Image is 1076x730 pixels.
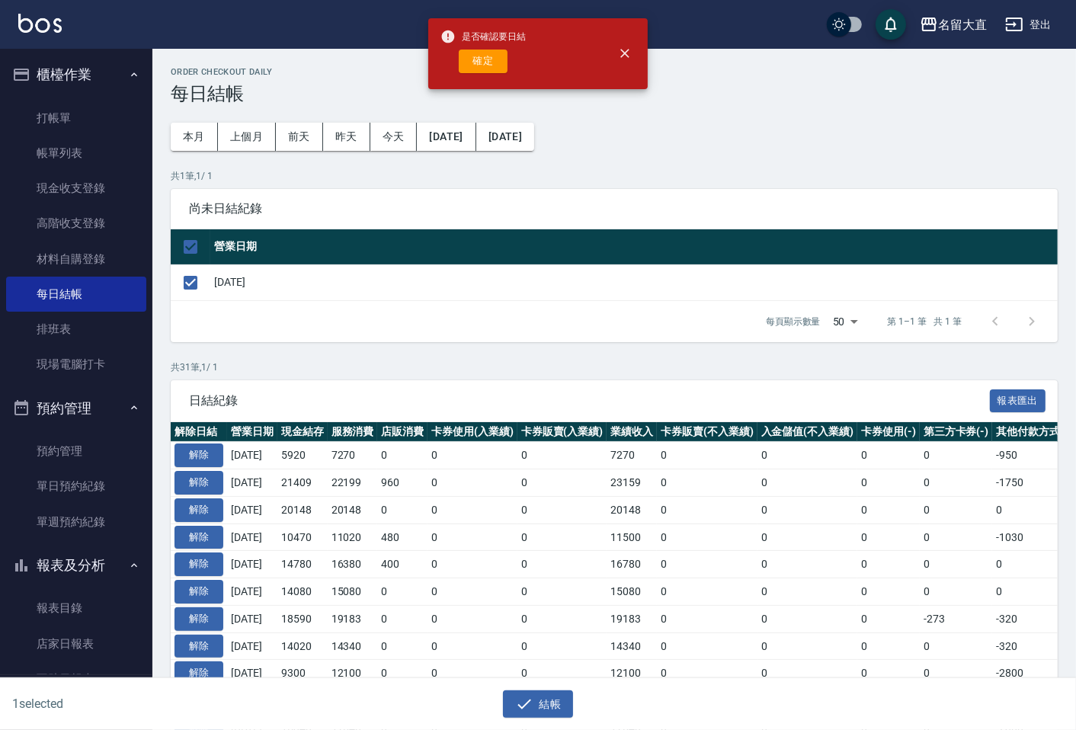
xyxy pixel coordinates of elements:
[277,578,328,606] td: 14080
[428,660,517,687] td: 0
[428,523,517,551] td: 0
[876,9,906,40] button: save
[175,498,223,522] button: 解除
[607,442,657,469] td: 7270
[175,661,223,685] button: 解除
[377,422,428,442] th: 店販消費
[377,660,428,687] td: 0
[171,67,1058,77] h2: Order checkout daily
[757,605,858,632] td: 0
[377,442,428,469] td: 0
[990,392,1046,407] a: 報表匯出
[6,626,146,661] a: 店家日報表
[6,591,146,626] a: 報表目錄
[6,136,146,171] a: 帳單列表
[6,277,146,312] a: 每日結帳
[328,442,378,469] td: 7270
[210,229,1058,265] th: 營業日期
[428,422,517,442] th: 卡券使用(入業績)
[175,526,223,549] button: 解除
[607,578,657,606] td: 15080
[171,422,227,442] th: 解除日結
[171,169,1058,183] p: 共 1 筆, 1 / 1
[920,660,993,687] td: 0
[938,15,987,34] div: 名留大直
[328,632,378,660] td: 14340
[227,551,277,578] td: [DATE]
[428,551,517,578] td: 0
[328,660,378,687] td: 12100
[920,605,993,632] td: -273
[171,83,1058,104] h3: 每日結帳
[175,443,223,467] button: 解除
[227,523,277,551] td: [DATE]
[888,315,962,328] p: 第 1–1 筆 共 1 筆
[6,347,146,382] a: 現場電腦打卡
[12,694,266,713] h6: 1 selected
[857,605,920,632] td: 0
[990,389,1046,413] button: 報表匯出
[6,171,146,206] a: 現金收支登錄
[276,123,323,151] button: 前天
[857,632,920,660] td: 0
[657,632,757,660] td: 0
[175,580,223,604] button: 解除
[227,496,277,523] td: [DATE]
[6,661,146,696] a: 互助日報表
[607,422,657,442] th: 業績收入
[328,422,378,442] th: 服務消費
[428,496,517,523] td: 0
[757,551,858,578] td: 0
[227,578,277,606] td: [DATE]
[992,578,1076,606] td: 0
[6,469,146,504] a: 單日預約紀錄
[6,434,146,469] a: 預約管理
[857,551,920,578] td: 0
[920,442,993,469] td: 0
[920,632,993,660] td: 0
[377,578,428,606] td: 0
[920,578,993,606] td: 0
[6,546,146,585] button: 報表及分析
[6,504,146,539] a: 單週預約紀錄
[920,496,993,523] td: 0
[757,442,858,469] td: 0
[328,523,378,551] td: 11020
[657,551,757,578] td: 0
[857,442,920,469] td: 0
[227,422,277,442] th: 營業日期
[857,578,920,606] td: 0
[999,11,1058,39] button: 登出
[757,632,858,660] td: 0
[992,523,1076,551] td: -1030
[992,422,1076,442] th: 其他付款方式(-)
[992,632,1076,660] td: -320
[657,605,757,632] td: 0
[857,496,920,523] td: 0
[189,393,990,408] span: 日結紀錄
[757,496,858,523] td: 0
[6,55,146,94] button: 櫃檯作業
[377,605,428,632] td: 0
[517,605,607,632] td: 0
[992,442,1076,469] td: -950
[517,578,607,606] td: 0
[227,442,277,469] td: [DATE]
[227,660,277,687] td: [DATE]
[377,632,428,660] td: 0
[914,9,993,40] button: 名留大直
[6,389,146,428] button: 預約管理
[277,660,328,687] td: 9300
[175,607,223,631] button: 解除
[857,422,920,442] th: 卡券使用(-)
[171,123,218,151] button: 本月
[766,315,821,328] p: 每頁顯示數量
[757,422,858,442] th: 入金儲值(不入業績)
[857,523,920,551] td: 0
[227,469,277,497] td: [DATE]
[476,123,534,151] button: [DATE]
[428,578,517,606] td: 0
[428,605,517,632] td: 0
[857,660,920,687] td: 0
[857,469,920,497] td: 0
